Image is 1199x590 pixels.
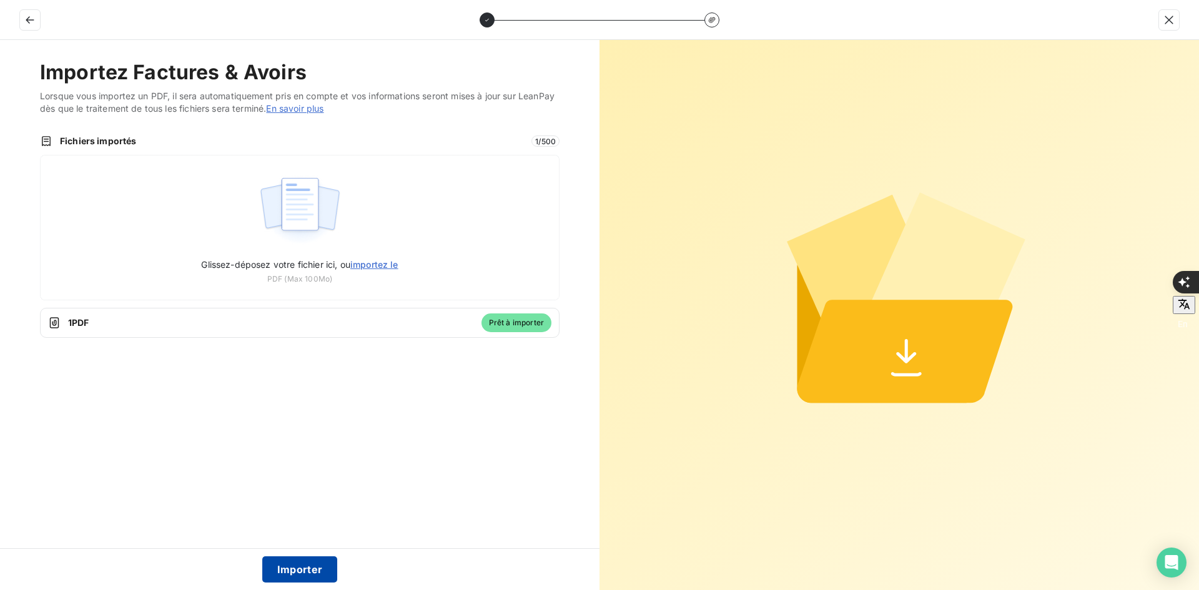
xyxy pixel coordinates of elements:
[40,90,560,115] span: Lorsque vous importez un PDF, il sera automatiquement pris en compte et vos informations seront m...
[350,259,398,270] span: importez le
[40,60,560,85] h2: Importez Factures & Avoirs
[531,135,560,147] span: 1 / 500
[481,313,551,332] span: Prêt à importer
[68,317,474,329] span: 1 PDF
[201,259,398,270] span: Glissez-déposez votre fichier ici, ou
[262,556,338,583] button: Importer
[1157,548,1187,578] div: Open Intercom Messenger
[267,273,332,285] span: PDF (Max 100Mo)
[60,135,524,147] span: Fichiers importés
[266,103,323,114] a: En savoir plus
[259,170,342,250] img: illustration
